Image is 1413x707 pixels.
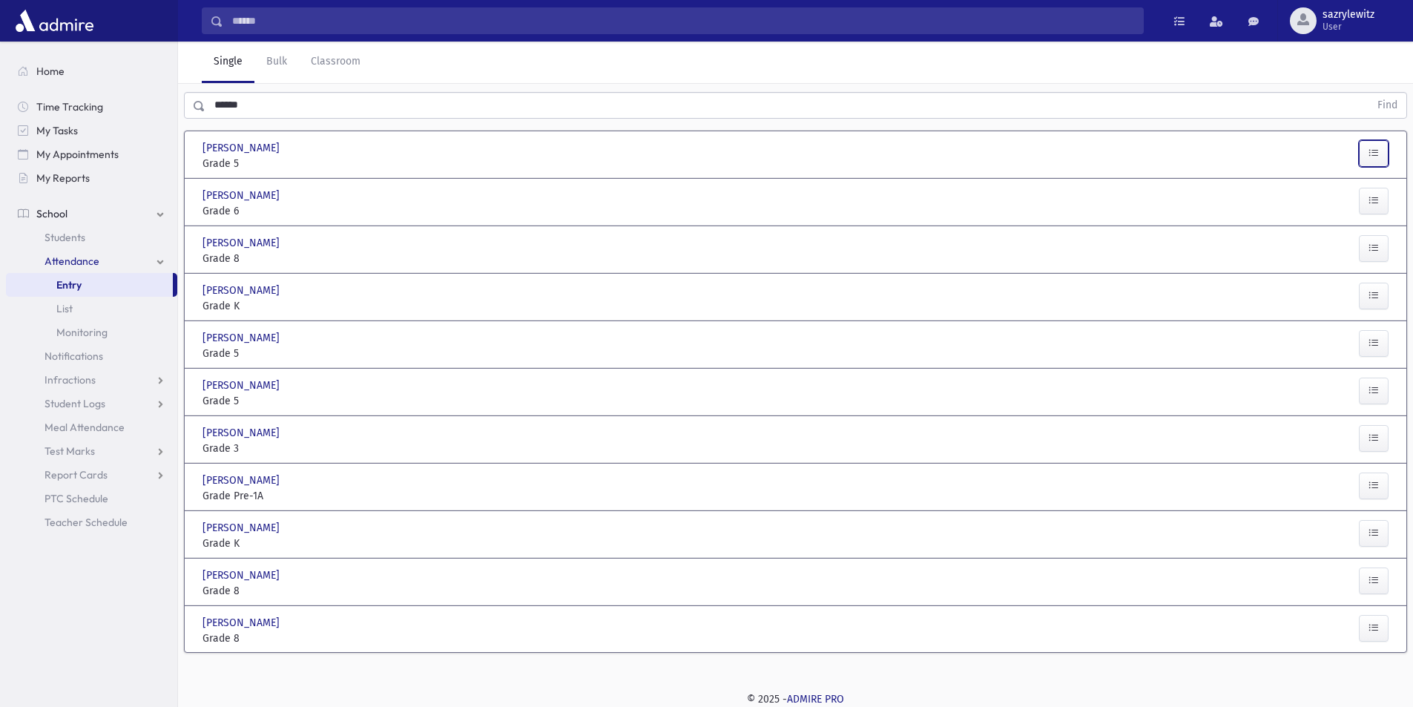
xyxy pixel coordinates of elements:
[45,444,95,458] span: Test Marks
[202,631,388,646] span: Grade 8
[6,344,177,368] a: Notifications
[12,6,97,36] img: AdmirePro
[202,615,283,631] span: [PERSON_NAME]
[202,156,388,171] span: Grade 5
[6,59,177,83] a: Home
[202,298,388,314] span: Grade K
[45,397,105,410] span: Student Logs
[202,235,283,251] span: [PERSON_NAME]
[36,171,90,185] span: My Reports
[6,487,177,510] a: PTC Schedule
[202,346,388,361] span: Grade 5
[6,463,177,487] a: Report Cards
[45,231,85,244] span: Students
[45,349,103,363] span: Notifications
[45,468,108,481] span: Report Cards
[45,421,125,434] span: Meal Attendance
[6,202,177,226] a: School
[6,320,177,344] a: Monitoring
[202,473,283,488] span: [PERSON_NAME]
[1368,93,1406,118] button: Find
[202,251,388,266] span: Grade 8
[1323,9,1374,21] span: sazrylewitz
[202,203,388,219] span: Grade 6
[6,415,177,439] a: Meal Attendance
[45,254,99,268] span: Attendance
[6,249,177,273] a: Attendance
[6,95,177,119] a: Time Tracking
[36,207,67,220] span: School
[254,42,299,83] a: Bulk
[45,516,128,529] span: Teacher Schedule
[202,441,388,456] span: Grade 3
[6,439,177,463] a: Test Marks
[45,373,96,387] span: Infractions
[36,148,119,161] span: My Appointments
[202,425,283,441] span: [PERSON_NAME]
[6,119,177,142] a: My Tasks
[202,583,388,599] span: Grade 8
[202,488,388,504] span: Grade Pre-1A
[202,42,254,83] a: Single
[6,392,177,415] a: Student Logs
[45,492,108,505] span: PTC Schedule
[6,368,177,392] a: Infractions
[202,283,283,298] span: [PERSON_NAME]
[202,536,388,551] span: Grade K
[202,520,283,536] span: [PERSON_NAME]
[202,330,283,346] span: [PERSON_NAME]
[202,188,283,203] span: [PERSON_NAME]
[56,302,73,315] span: List
[6,297,177,320] a: List
[36,65,65,78] span: Home
[36,124,78,137] span: My Tasks
[202,691,1389,707] div: © 2025 -
[1323,21,1374,33] span: User
[6,226,177,249] a: Students
[56,278,82,292] span: Entry
[223,7,1143,34] input: Search
[6,142,177,166] a: My Appointments
[6,166,177,190] a: My Reports
[202,393,388,409] span: Grade 5
[6,273,173,297] a: Entry
[202,140,283,156] span: [PERSON_NAME]
[202,378,283,393] span: [PERSON_NAME]
[299,42,372,83] a: Classroom
[56,326,108,339] span: Monitoring
[6,510,177,534] a: Teacher Schedule
[202,568,283,583] span: [PERSON_NAME]
[36,100,103,114] span: Time Tracking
